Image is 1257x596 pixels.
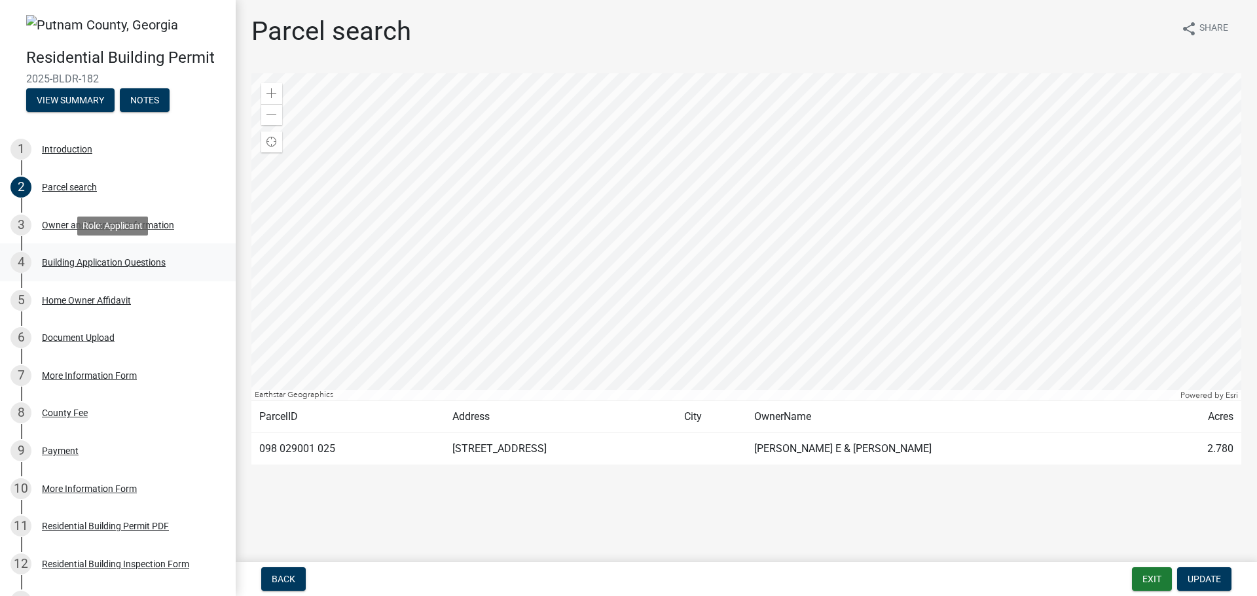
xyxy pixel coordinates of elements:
[42,258,166,267] div: Building Application Questions
[445,433,676,465] td: [STREET_ADDRESS]
[676,401,746,433] td: City
[251,390,1177,400] div: Earthstar Geographics
[10,290,31,311] div: 5
[1177,567,1231,591] button: Update
[1132,567,1172,591] button: Exit
[26,96,115,106] wm-modal-confirm: Summary
[261,131,282,152] div: Find my location
[445,401,676,433] td: Address
[42,484,137,493] div: More Information Form
[261,104,282,125] div: Zoom out
[10,478,31,499] div: 10
[42,559,189,569] div: Residential Building Inspection Form
[120,96,170,106] wm-modal-confirm: Notes
[1199,21,1228,37] span: Share
[26,88,115,112] button: View Summary
[261,567,306,591] button: Back
[1181,21,1197,37] i: share
[42,220,174,230] div: Owner and Property Information
[10,252,31,273] div: 4
[10,177,31,198] div: 2
[10,402,31,423] div: 8
[1177,390,1241,400] div: Powered by
[120,88,170,112] button: Notes
[42,521,169,531] div: Residential Building Permit PDF
[42,145,92,154] div: Introduction
[26,73,209,85] span: 2025-BLDR-182
[1188,574,1221,584] span: Update
[272,574,295,584] span: Back
[10,553,31,574] div: 12
[746,401,1153,433] td: OwnerName
[261,83,282,104] div: Zoom in
[42,408,88,417] div: County Fee
[251,16,411,47] h1: Parcel search
[251,401,445,433] td: ParcelID
[746,433,1153,465] td: [PERSON_NAME] E & [PERSON_NAME]
[1153,401,1241,433] td: Acres
[10,215,31,236] div: 3
[10,516,31,536] div: 11
[42,183,97,192] div: Parcel search
[1153,433,1241,465] td: 2.780
[42,371,137,380] div: More Information Form
[10,327,31,348] div: 6
[251,433,445,465] td: 098 029001 025
[26,48,225,67] h4: Residential Building Permit
[26,15,178,35] img: Putnam County, Georgia
[10,440,31,461] div: 9
[10,365,31,386] div: 7
[10,139,31,160] div: 1
[42,446,79,455] div: Payment
[42,296,131,305] div: Home Owner Affidavit
[1226,391,1238,400] a: Esri
[42,333,115,342] div: Document Upload
[1171,16,1239,41] button: shareShare
[77,217,148,236] div: Role: Applicant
